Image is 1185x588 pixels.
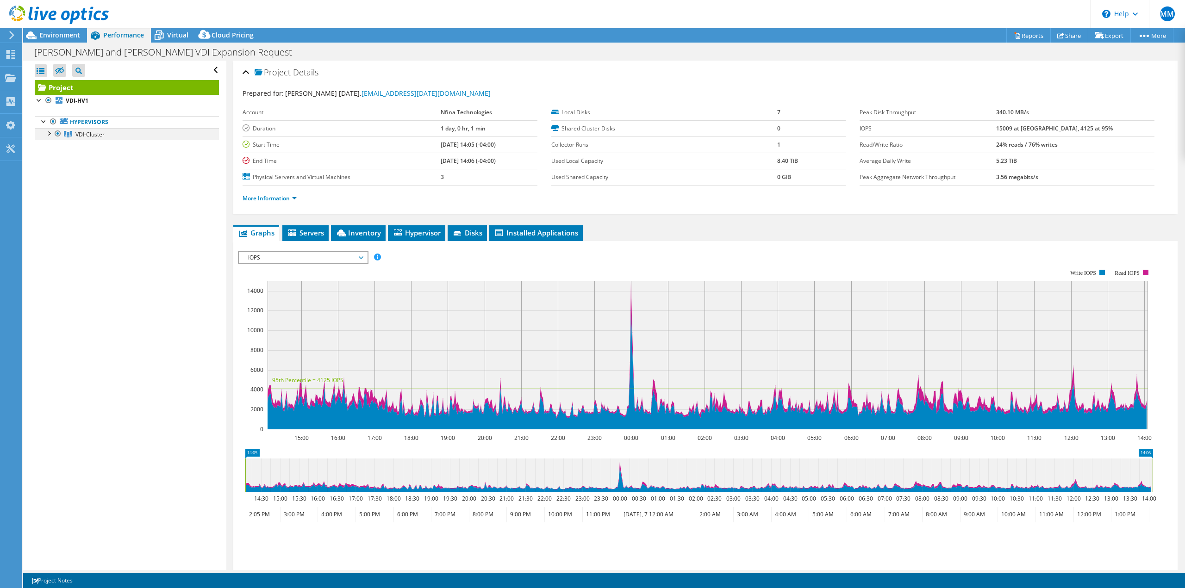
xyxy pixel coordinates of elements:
b: 3 [441,173,444,181]
text: 14:30 [254,495,268,502]
text: 18:30 [405,495,419,502]
text: 18:00 [387,495,401,502]
span: Graphs [238,228,274,237]
text: 13:00 [1101,434,1115,442]
text: 10:30 [1010,495,1024,502]
text: Read IOPS [1115,270,1140,276]
text: 00:00 [613,495,627,502]
label: Start Time [243,140,440,149]
b: 8.40 TiB [777,157,798,165]
text: 03:30 [745,495,760,502]
b: 3.56 megabits/s [996,173,1038,181]
span: MM [1160,6,1175,21]
text: 18:00 [404,434,418,442]
text: 06:30 [859,495,873,502]
text: 17:00 [349,495,363,502]
span: Installed Applications [494,228,578,237]
span: VDI-Cluster [75,130,105,138]
b: 15009 at [GEOGRAPHIC_DATA], 4125 at 95% [996,124,1113,132]
label: Physical Servers and Virtual Machines [243,173,440,182]
text: 07:00 [881,434,895,442]
text: 06:00 [844,434,859,442]
text: 04:00 [771,434,785,442]
a: Project Notes [25,575,79,586]
text: 04:00 [764,495,779,502]
span: Inventory [336,228,381,237]
text: 10000 [247,326,263,334]
text: 11:30 [1048,495,1062,502]
text: 22:00 [551,434,565,442]
text: 16:30 [330,495,344,502]
a: VDI-Cluster [35,128,219,140]
span: [PERSON_NAME] [DATE], [285,89,491,98]
text: 09:00 [953,495,967,502]
text: 95th Percentile = 4125 IOPS [272,376,343,384]
label: Account [243,108,440,117]
b: 7 [777,108,780,116]
label: Duration [243,124,440,133]
text: 19:00 [441,434,455,442]
span: Details [293,67,318,78]
text: 11:00 [1029,495,1043,502]
text: 09:30 [972,495,986,502]
b: 0 GiB [777,173,791,181]
text: 14:00 [1142,495,1156,502]
label: Collector Runs [551,140,777,149]
label: End Time [243,156,440,166]
label: Peak Aggregate Network Throughput [860,173,996,182]
a: Project [35,80,219,95]
text: 20:00 [462,495,476,502]
span: Servers [287,228,324,237]
label: Peak Disk Throughput [860,108,996,117]
b: 24% reads / 76% writes [996,141,1058,149]
text: 07:30 [896,495,911,502]
text: 21:00 [499,495,514,502]
text: 10:00 [991,434,1005,442]
text: 16:00 [331,434,345,442]
text: 03:00 [734,434,748,442]
span: Performance [103,31,144,39]
a: [EMAIL_ADDRESS][DATE][DOMAIN_NAME] [362,89,491,98]
span: Virtual [167,31,188,39]
h1: [PERSON_NAME] and [PERSON_NAME] VDI Expansion Request [30,47,306,57]
a: VDI-HV1 [35,95,219,107]
text: 20:30 [481,495,495,502]
text: 15:30 [292,495,306,502]
a: Reports [1006,28,1051,43]
span: IOPS [243,252,362,263]
span: Environment [39,31,80,39]
text: 04:30 [783,495,798,502]
text: 23:30 [594,495,608,502]
text: 12:00 [1066,495,1081,502]
text: 6000 [250,366,263,374]
text: 01:30 [670,495,684,502]
label: Read/Write Ratio [860,140,996,149]
text: 19:30 [443,495,457,502]
text: 02:00 [698,434,712,442]
text: 00:30 [632,495,646,502]
a: More Information [243,194,297,202]
text: 05:00 [802,495,816,502]
text: 17:30 [368,495,382,502]
text: 21:00 [514,434,529,442]
h2: Advanced Graph Controls [238,567,348,586]
text: 08:00 [915,495,929,502]
text: 2000 [250,405,263,413]
text: 13:00 [1104,495,1118,502]
label: Used Shared Capacity [551,173,777,182]
text: Write IOPS [1070,270,1096,276]
text: 17:00 [368,434,382,442]
text: 10:00 [991,495,1005,502]
text: 0 [260,425,263,433]
label: Used Local Capacity [551,156,777,166]
b: [DATE] 14:05 (-04:00) [441,141,496,149]
text: 09:00 [954,434,968,442]
label: Shared Cluster Disks [551,124,777,133]
text: 22:00 [537,495,552,502]
b: VDI-HV1 [66,97,88,105]
text: 11:00 [1027,434,1042,442]
span: Project [255,68,291,77]
text: 06:00 [840,495,854,502]
text: 07:00 [878,495,892,502]
a: Export [1088,28,1131,43]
